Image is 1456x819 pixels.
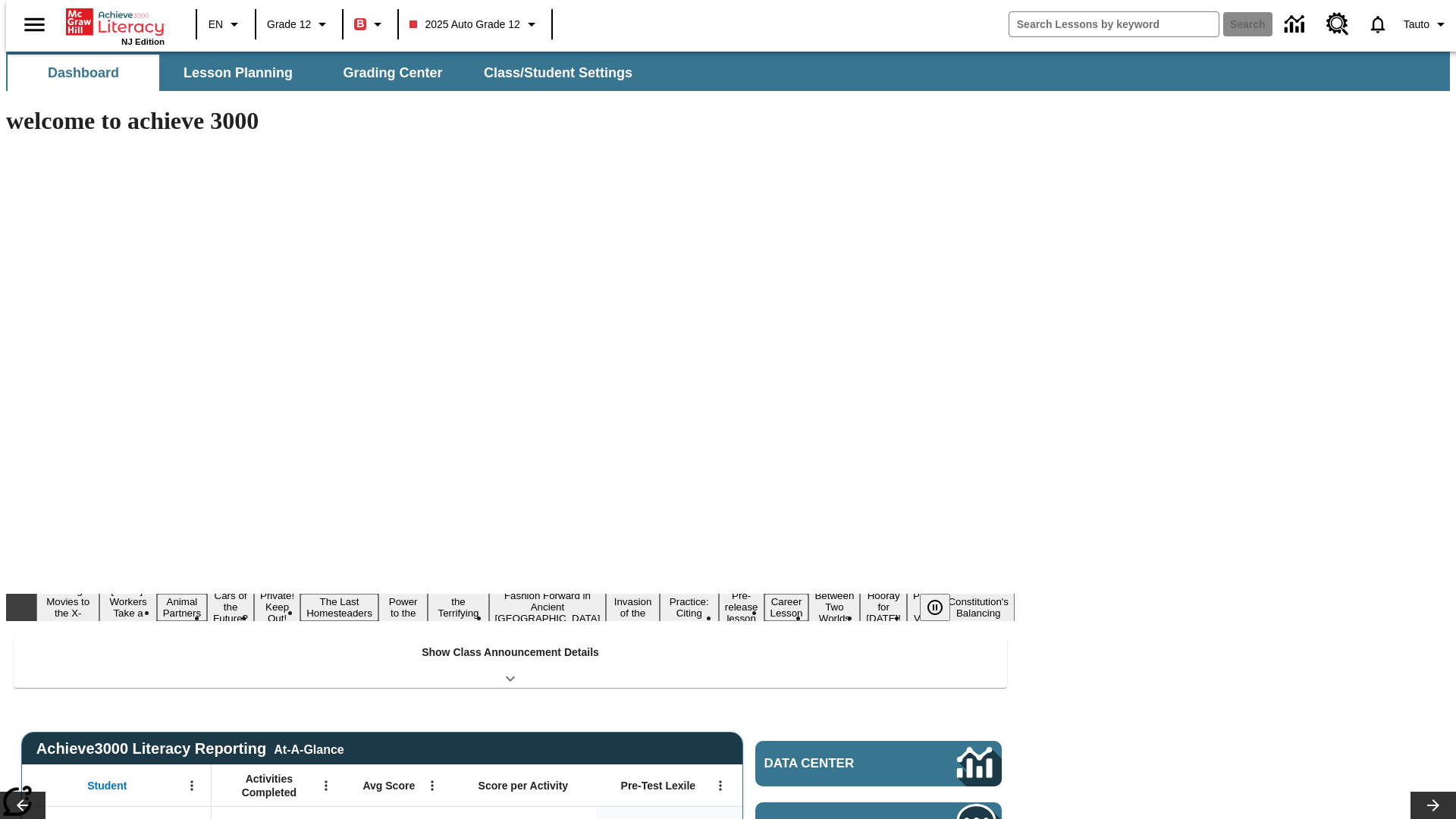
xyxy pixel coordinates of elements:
span: Avg Score [362,779,415,792]
button: Slide 14 Between Two Worlds [808,588,860,626]
div: At-A-Glance [274,740,344,757]
span: Tauto [1404,17,1429,33]
button: Slide 1 Taking Movies to the X-Dimension [36,582,99,632]
div: Show Class Announcement Details [14,635,1007,688]
span: Score per Activity [479,779,569,792]
div: Home [66,5,165,46]
button: Class: 2025 Auto Grade 12, Select your class [403,11,546,38]
button: Slide 8 Attack of the Terrifying Tomatoes [428,582,488,632]
button: Slide 5 Private! Keep Out! [254,588,300,626]
span: Activities Completed [219,772,319,799]
a: Home [66,7,165,37]
button: Dashboard [8,55,159,91]
span: 2025 Auto Grade 12 [409,17,519,33]
button: Boost Class color is red. Change class color [348,11,393,38]
button: Slide 17 The Constitution's Balancing Act [942,582,1015,632]
a: Data Center [1276,4,1317,45]
div: SubNavbar [6,52,1450,91]
a: Notifications [1358,5,1398,44]
button: Slide 2 Labor Day: Workers Take a Stand [99,582,156,632]
button: Slide 7 Solar Power to the People [378,582,428,632]
button: Slide 11 Mixed Practice: Citing Evidence [660,582,719,632]
span: Grade 12 [267,17,311,33]
span: Data Center [764,756,906,771]
button: Slide 12 Pre-release lesson [719,588,764,626]
h1: welcome to achieve 3000 [6,107,1015,135]
button: Slide 3 Animal Partners [157,594,207,621]
button: Open Menu [315,774,337,797]
button: Open Menu [180,774,203,797]
button: Lesson Planning [162,55,314,91]
button: Grading Center [317,55,469,91]
button: Language: EN, Select a language [202,11,250,38]
span: Student [87,779,127,792]
a: Resource Center, Will open in new tab [1317,4,1358,45]
button: Slide 6 The Last Homesteaders [300,594,378,621]
button: Pause [920,594,950,621]
button: Class/Student Settings [472,55,645,91]
button: Grade: Grade 12, Select a grade [261,11,337,38]
span: B [356,14,364,33]
button: Open Menu [421,774,444,797]
span: NJ Edition [121,37,165,46]
button: Profile/Settings [1398,11,1456,38]
button: Slide 13 Career Lesson [764,594,809,621]
span: Achieve3000 Literacy Reporting [36,740,344,758]
p: Show Class Announcement Details [422,645,599,661]
button: Slide 4 Cars of the Future? [207,588,254,626]
button: Open side menu [12,2,57,47]
button: Open Menu [709,774,732,797]
div: SubNavbar [6,55,646,91]
span: Pre-Test Lexile [621,779,696,792]
input: search field [1009,12,1219,36]
button: Lesson carousel, Next [1410,792,1456,819]
button: Slide 15 Hooray for Constitution Day! [860,588,907,626]
span: EN [209,17,223,33]
button: Slide 10 The Invasion of the Free CD [606,582,659,632]
a: Data Center [755,741,1002,786]
button: Slide 9 Fashion Forward in Ancient Rome [489,588,607,626]
button: Slide 16 Point of View [907,588,942,626]
div: Pause [920,594,965,621]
